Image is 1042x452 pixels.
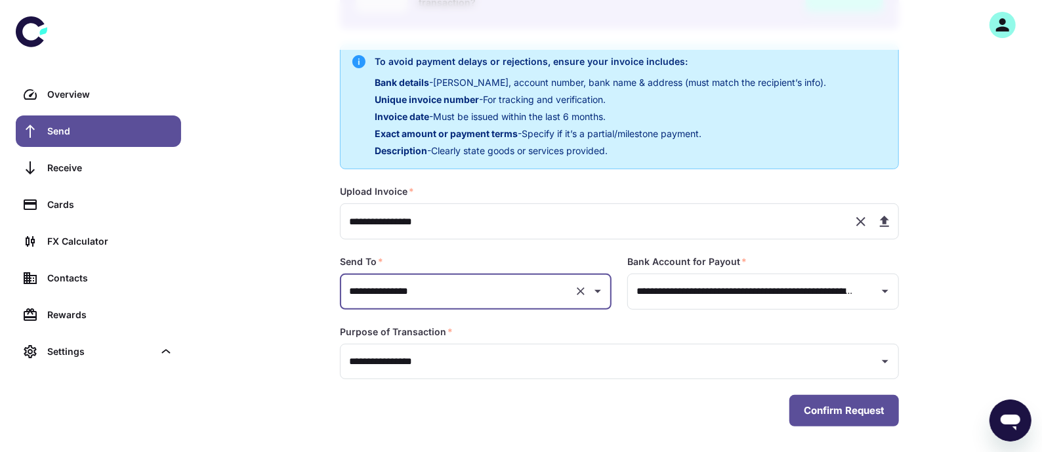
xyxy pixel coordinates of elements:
[47,344,154,359] div: Settings
[789,395,899,426] button: Confirm Request
[16,115,181,147] a: Send
[375,75,826,90] p: - [PERSON_NAME], account number, bank name & address (must match the recipient’s info).
[876,282,894,300] button: Open
[375,111,429,122] span: Invoice date
[47,87,173,102] div: Overview
[375,92,826,107] p: - For tracking and verification.
[16,336,181,367] div: Settings
[375,127,826,141] p: - Specify if it’s a partial/milestone payment.
[375,94,479,105] span: Unique invoice number
[16,262,181,294] a: Contacts
[47,161,173,175] div: Receive
[16,189,181,220] a: Cards
[627,255,747,268] label: Bank Account for Payout
[47,271,173,285] div: Contacts
[589,282,607,300] button: Open
[375,144,826,158] p: - Clearly state goods or services provided.
[340,325,453,339] label: Purpose of Transaction
[375,128,518,139] span: Exact amount or payment terms
[16,226,181,257] a: FX Calculator
[876,352,894,371] button: Open
[572,282,590,300] button: Clear
[47,197,173,212] div: Cards
[47,234,173,249] div: FX Calculator
[375,77,429,88] span: Bank details
[375,145,427,156] span: Description
[375,110,826,124] p: - Must be issued within the last 6 months.
[340,185,414,198] label: Upload Invoice
[16,79,181,110] a: Overview
[47,308,173,322] div: Rewards
[990,400,1032,442] iframe: Button to launch messaging window
[375,54,826,69] h6: To avoid payment delays or rejections, ensure your invoice includes:
[16,152,181,184] a: Receive
[340,255,383,268] label: Send To
[47,124,173,138] div: Send
[16,299,181,331] a: Rewards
